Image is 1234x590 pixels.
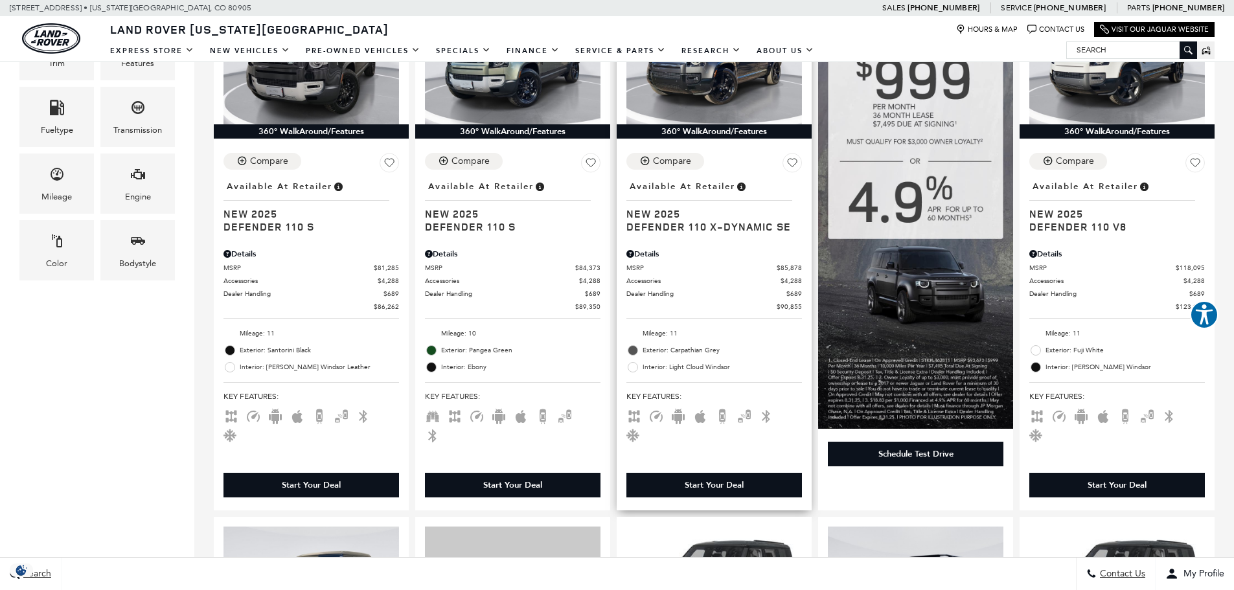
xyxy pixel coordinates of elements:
a: Dealer Handling $689 [425,289,600,299]
div: EngineEngine [100,153,175,214]
span: $4,288 [781,276,802,286]
div: 360° WalkAround/Features [617,124,812,139]
span: Adaptive Cruise Control [469,411,485,420]
button: Save Vehicle [581,153,600,177]
span: Android Auto [491,411,507,420]
span: $86,262 [374,302,399,312]
a: Accessories $4,288 [1029,276,1205,286]
span: Exterior: Pangea Green [441,344,600,357]
div: Pricing Details - Defender 110 V8 [1029,248,1205,260]
div: Compare [451,155,490,167]
div: Start Your Deal [685,479,744,491]
span: Interior: Ebony [441,361,600,374]
button: Save Vehicle [1185,153,1205,177]
a: $123,072 [1029,302,1205,312]
span: Accessories [1029,276,1183,286]
span: Contact Us [1097,569,1145,580]
div: Trim [49,56,65,71]
span: Available at Retailer [630,179,735,194]
a: Accessories $4,288 [425,276,600,286]
div: Start Your Deal [626,473,802,497]
span: MSRP [1029,263,1176,273]
span: Backup Camera [535,411,551,420]
a: About Us [749,40,822,62]
span: Cooled Seats [626,430,642,439]
div: Schedule Test Drive [878,448,954,460]
span: Interior: Light Cloud Windsor [643,361,802,374]
a: Pre-Owned Vehicles [298,40,428,62]
span: Sales [882,3,906,12]
div: Color [46,256,67,271]
a: Accessories $4,288 [223,276,399,286]
span: Blind Spot Monitor [557,411,573,420]
div: Pricing Details - Defender 110 S [425,248,600,260]
img: Opt-Out Icon [6,563,36,577]
div: Engine [125,190,151,204]
span: $4,288 [579,276,600,286]
div: FueltypeFueltype [19,87,94,147]
div: Pricing Details - Defender 110 X-Dynamic SE [626,248,802,260]
span: Available at Retailer [1033,179,1138,194]
a: Available at RetailerNew 2025Defender 110 S [425,177,600,233]
div: Compare [1056,155,1094,167]
span: New 2025 [425,207,591,220]
span: Defender 110 S [425,220,591,233]
button: Save Vehicle [783,153,802,177]
span: MSRP [626,263,777,273]
span: Interior: [PERSON_NAME] Windsor Leather [240,361,399,374]
span: Exterior: Santorini Black [240,344,399,357]
span: Blind Spot Monitor [737,411,752,420]
a: land-rover [22,23,80,54]
span: $90,855 [777,302,802,312]
a: [PHONE_NUMBER] [1034,3,1106,13]
div: 360° WalkAround/Features [415,124,610,139]
span: Blind Spot Monitor [334,411,349,420]
a: EXPRESS STORE [102,40,202,62]
div: Pricing Details - Defender 110 S [223,248,399,260]
a: Specials [428,40,499,62]
a: Dealer Handling $689 [223,289,399,299]
span: Defender 110 S [223,220,389,233]
span: Adaptive Cruise Control [1051,411,1067,420]
span: Service [1001,3,1031,12]
a: Available at RetailerNew 2025Defender 110 S [223,177,399,233]
div: Mileage [41,190,72,204]
span: Dealer Handling [626,289,786,299]
span: My Profile [1178,569,1224,580]
span: Blind Spot Monitor [1139,411,1155,420]
span: Apple Car-Play [290,411,305,420]
a: Dealer Handling $689 [626,289,802,299]
a: [PHONE_NUMBER] [908,3,979,13]
span: Interior: [PERSON_NAME] Windsor [1045,361,1205,374]
a: Contact Us [1027,25,1084,34]
span: $84,373 [575,263,600,273]
span: $689 [383,289,399,299]
span: Engine [130,163,146,190]
button: Save Vehicle [380,153,399,177]
span: New 2025 [626,207,792,220]
a: $90,855 [626,302,802,312]
span: Accessories [626,276,781,286]
a: Available at RetailerNew 2025Defender 110 V8 [1029,177,1205,233]
span: Exterior: Carpathian Grey [643,344,802,357]
span: Backup Camera [1117,411,1133,420]
button: Compare Vehicle [1029,153,1107,170]
a: Service & Parts [567,40,674,62]
span: Available at Retailer [227,179,332,194]
div: Transmission [113,123,162,137]
a: Land Rover [US_STATE][GEOGRAPHIC_DATA] [102,21,396,37]
a: Available at RetailerNew 2025Defender 110 X-Dynamic SE [626,177,802,233]
div: MileageMileage [19,153,94,214]
div: 360° WalkAround/Features [214,124,409,139]
span: Defender 110 X-Dynamic SE [626,220,792,233]
span: Key Features : [223,389,399,403]
a: MSRP $85,878 [626,263,802,273]
span: Apple Car-Play [513,411,529,420]
span: $85,878 [777,263,802,273]
a: MSRP $84,373 [425,263,600,273]
aside: Accessibility Help Desk [1190,301,1218,332]
span: $123,072 [1176,302,1205,312]
a: Finance [499,40,567,62]
div: Schedule Test Drive [828,442,1003,466]
a: New Vehicles [202,40,298,62]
